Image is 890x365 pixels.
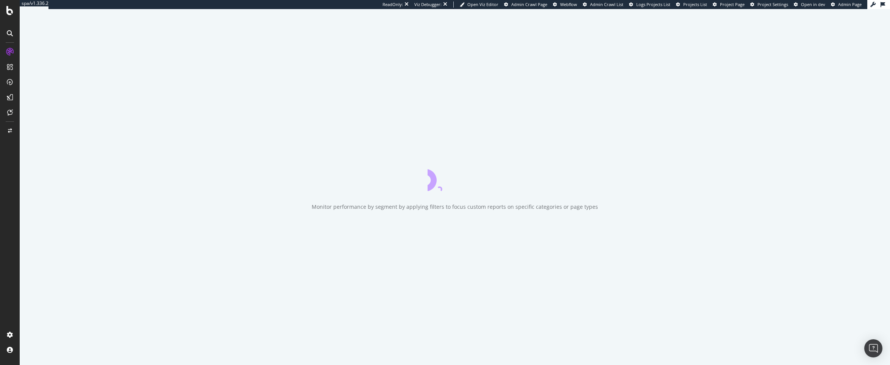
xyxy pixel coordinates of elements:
div: animation [428,164,482,191]
span: Project Settings [757,2,788,7]
span: Logs Projects List [636,2,670,7]
a: Webflow [553,2,577,8]
a: Project Page [713,2,745,8]
span: Admin Page [838,2,862,7]
span: Open in dev [801,2,825,7]
a: Admin Crawl List [583,2,623,8]
span: Admin Crawl Page [511,2,547,7]
span: Admin Crawl List [590,2,623,7]
div: Monitor performance by segment by applying filters to focus custom reports on specific categories... [312,203,598,211]
a: Projects List [676,2,707,8]
span: Project Page [720,2,745,7]
div: Open Intercom Messenger [864,339,882,357]
a: Logs Projects List [629,2,670,8]
a: Project Settings [750,2,788,8]
div: ReadOnly: [383,2,403,8]
a: Open Viz Editor [460,2,498,8]
span: Open Viz Editor [467,2,498,7]
div: Viz Debugger: [414,2,442,8]
span: Projects List [683,2,707,7]
a: Admin Crawl Page [504,2,547,8]
a: Open in dev [794,2,825,8]
a: Admin Page [831,2,862,8]
span: Webflow [560,2,577,7]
